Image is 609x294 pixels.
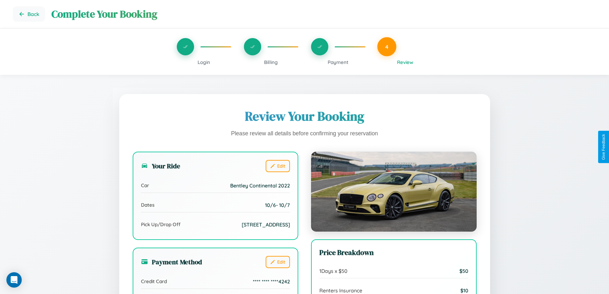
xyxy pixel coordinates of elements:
span: $ 50 [459,268,468,274]
h1: Complete Your Booking [51,7,596,21]
span: 10 / 6 - 10 / 7 [265,202,290,208]
img: Bentley Continental [311,152,477,232]
button: Go back [13,6,45,22]
h1: Review Your Booking [133,107,477,125]
div: Open Intercom Messenger [6,272,22,288]
span: $ 10 [460,287,468,294]
button: Edit [266,160,290,172]
span: Bentley Continental 2022 [230,182,290,189]
span: Login [198,59,210,65]
h3: Price Breakdown [319,248,468,258]
span: 1 Days x $ 50 [319,268,347,274]
span: 4 [385,43,388,50]
span: Review [397,59,413,65]
span: Renters Insurance [319,287,362,294]
span: Billing [264,59,278,65]
span: Car [141,182,149,188]
h3: Your Ride [141,161,180,171]
span: Dates [141,202,154,208]
span: Pick Up/Drop Off [141,221,181,227]
h3: Payment Method [141,257,202,266]
span: Payment [328,59,348,65]
span: Credit Card [141,278,167,284]
span: [STREET_ADDRESS] [242,221,290,228]
div: Give Feedback [601,134,606,160]
p: Please review all details before confirming your reservation [133,129,477,139]
button: Edit [266,256,290,268]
